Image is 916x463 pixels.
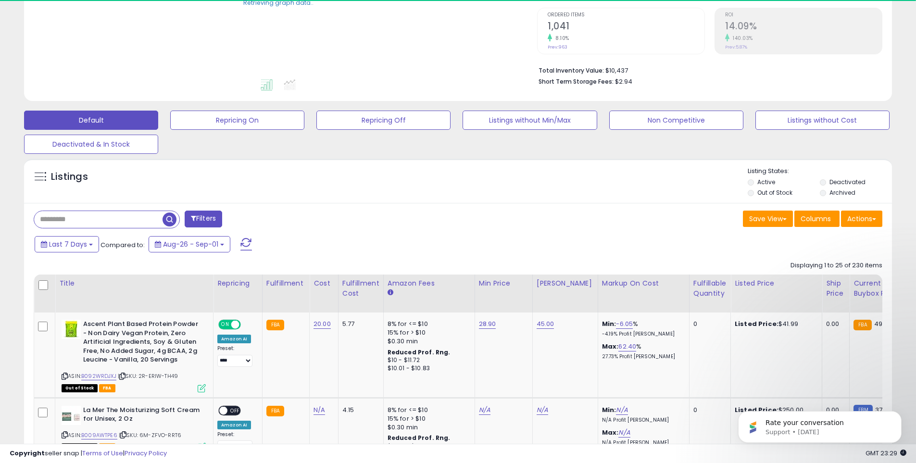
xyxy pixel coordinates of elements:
[537,278,594,288] div: [PERSON_NAME]
[49,239,87,249] span: Last 7 Days
[757,188,792,197] label: Out of Stock
[388,320,467,328] div: 8% for <= $10
[342,406,376,414] div: 4.15
[598,275,689,313] th: The percentage added to the cost of goods (COGS) that forms the calculator for Min & Max prices.
[388,406,467,414] div: 8% for <= $10
[801,214,831,224] span: Columns
[616,405,627,415] a: N/A
[217,278,258,288] div: Repricing
[616,319,633,329] a: -6.05
[602,331,682,338] p: -4.19% Profit [PERSON_NAME]
[479,405,490,415] a: N/A
[314,405,325,415] a: N/A
[853,278,903,299] div: Current Buybox Price
[725,21,882,34] h2: 14.09%
[388,288,393,297] small: Amazon Fees.
[463,111,597,130] button: Listings without Min/Max
[743,211,793,227] button: Save View
[342,320,376,328] div: 5.77
[388,328,467,337] div: 15% for > $10
[314,319,331,329] a: 20.00
[548,44,567,50] small: Prev: 963
[239,321,255,329] span: OFF
[735,278,818,288] div: Listed Price
[602,278,685,288] div: Markup on Cost
[83,320,200,367] b: Ascent Plant Based Protein Powder - Non Dairy Vegan Protein, Zero Artificial Ingredients, Soy & G...
[62,406,206,450] div: ASIN:
[602,353,682,360] p: 27.73% Profit [PERSON_NAME]
[388,337,467,346] div: $0.30 min
[602,428,619,437] b: Max:
[539,66,604,75] b: Total Inventory Value:
[602,319,616,328] b: Min:
[388,364,467,373] div: $10.01 - $10.83
[735,320,815,328] div: $41.99
[791,261,882,270] div: Displaying 1 to 25 of 230 items
[609,111,743,130] button: Non Competitive
[602,417,682,424] p: N/A Profit [PERSON_NAME]
[552,35,569,42] small: 8.10%
[388,278,471,288] div: Amazon Fees
[10,449,167,458] div: seller snap | |
[62,406,81,425] img: 31s-1P1MOWL._SL40_.jpg
[217,345,255,367] div: Preset:
[388,348,451,356] b: Reduced Prof. Rng.
[316,111,451,130] button: Repricing Off
[342,278,379,299] div: Fulfillment Cost
[725,13,882,18] span: ROI
[24,135,158,154] button: Deactivated & In Stock
[479,319,496,329] a: 28.90
[62,320,81,339] img: 41tS8vJEH-L._SL40_.jpg
[841,211,882,227] button: Actions
[548,13,704,18] span: Ordered Items
[537,319,554,329] a: 45.00
[618,428,630,438] a: N/A
[217,431,255,453] div: Preset:
[62,320,206,391] div: ASIN:
[539,64,875,75] li: $10,437
[59,278,209,288] div: Title
[266,278,305,288] div: Fulfillment
[755,111,890,130] button: Listings without Cost
[693,406,723,414] div: 0
[693,278,727,299] div: Fulfillable Quantity
[125,449,167,458] a: Privacy Policy
[82,449,123,458] a: Terms of Use
[51,170,88,184] h5: Listings
[735,319,778,328] b: Listed Price:
[724,391,916,458] iframe: Intercom notifications message
[35,236,99,252] button: Last 7 Days
[24,111,158,130] button: Default
[388,356,467,364] div: $10 - $11.72
[826,278,845,299] div: Ship Price
[163,239,218,249] span: Aug-26 - Sep-01
[314,278,334,288] div: Cost
[539,77,614,86] b: Short Term Storage Fees:
[537,405,548,415] a: N/A
[618,342,636,351] a: 62.40
[729,35,753,42] small: 140.03%
[119,431,181,439] span: | SKU: 6M-ZFVO-RRT6
[388,414,467,423] div: 15% for > $10
[10,449,45,458] strong: Copyright
[874,319,892,328] span: 49.99
[615,77,632,86] span: $2.94
[217,421,251,429] div: Amazon AI
[217,335,251,343] div: Amazon AI
[62,384,98,392] span: All listings that are currently out of stock and unavailable for purchase on Amazon
[548,21,704,34] h2: 1,041
[81,431,117,439] a: B009AWTPE6
[170,111,304,130] button: Repricing On
[602,342,619,351] b: Max:
[794,211,840,227] button: Columns
[185,211,222,227] button: Filters
[602,320,682,338] div: %
[826,320,842,328] div: 0.00
[829,178,866,186] label: Deactivated
[266,406,284,416] small: FBA
[479,278,528,288] div: Min Price
[602,405,616,414] b: Min:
